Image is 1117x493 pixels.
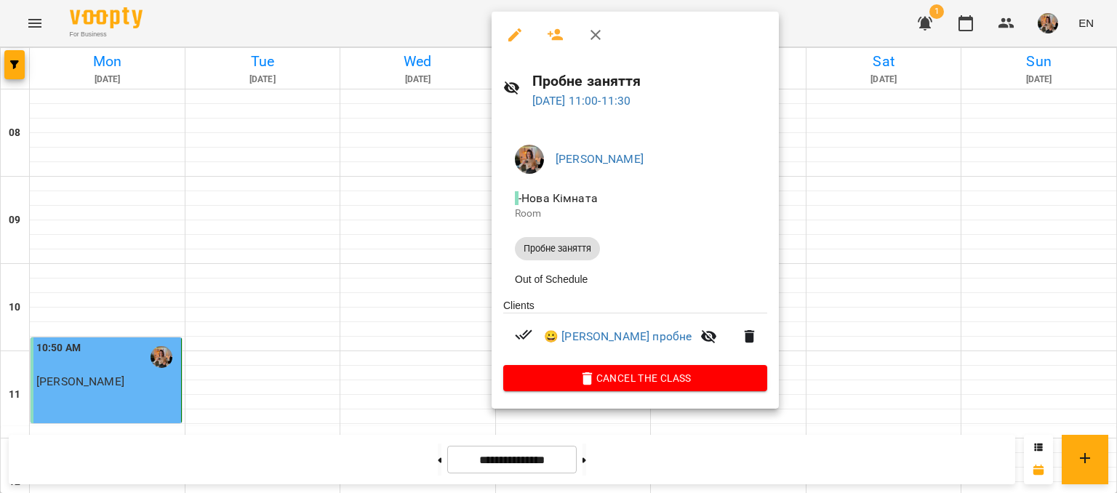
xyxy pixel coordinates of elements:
a: 😀 [PERSON_NAME] пробне [544,328,692,345]
img: e707ac97ad35db4328962b01d070b99d.jpeg [515,145,544,174]
a: [DATE] 11:00-11:30 [532,94,631,108]
li: Out of Schedule [503,266,767,292]
ul: Clients [503,298,767,366]
span: Cancel the class [515,369,756,387]
span: Пробне заняття [515,242,600,255]
span: - Нова Кімната [515,191,601,205]
p: Room [515,207,756,221]
a: [PERSON_NAME] [556,152,644,166]
svg: Paid [515,326,532,343]
button: Cancel the class [503,365,767,391]
h6: Пробне заняття [532,70,767,92]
